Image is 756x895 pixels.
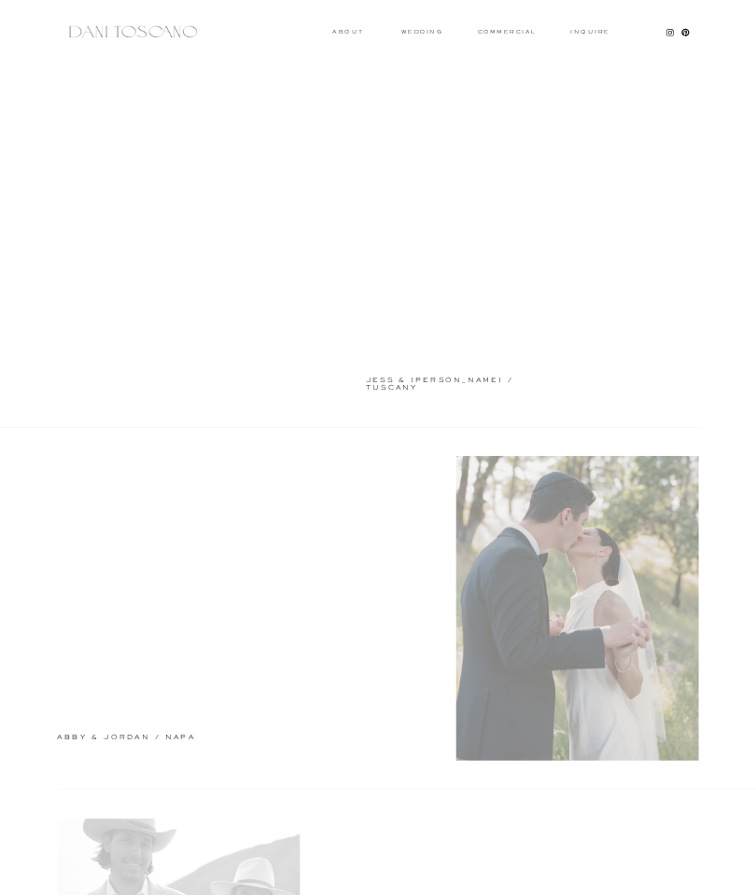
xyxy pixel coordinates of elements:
a: About [332,30,360,34]
a: jess & [PERSON_NAME] / tuscany [366,376,563,380]
a: abby & jordan / napa [57,735,276,743]
a: commercial [478,30,536,34]
a: Inquire [570,30,610,36]
a: wedding [401,30,442,34]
